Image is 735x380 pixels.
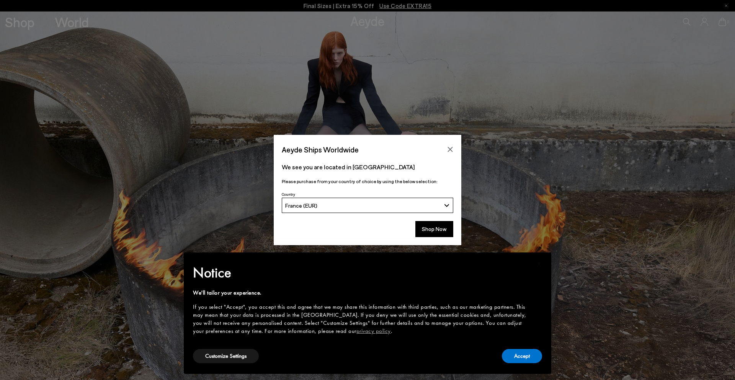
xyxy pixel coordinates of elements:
h2: Notice [193,263,530,283]
button: Close this notice [530,255,548,273]
a: privacy policy [356,327,391,335]
button: Customize Settings [193,349,259,363]
button: Close [444,144,456,155]
div: If you select "Accept", you accept this and agree that we may share this information with third p... [193,303,530,335]
span: × [537,258,542,270]
span: France (EUR) [285,202,317,209]
button: Accept [502,349,542,363]
span: Country [282,192,295,197]
div: We'll tailor your experience. [193,289,530,297]
p: We see you are located in [GEOGRAPHIC_DATA] [282,162,453,172]
p: Please purchase from your country of choice by using the below selection: [282,178,453,185]
button: Shop Now [415,221,453,237]
span: Aeyde Ships Worldwide [282,143,359,156]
